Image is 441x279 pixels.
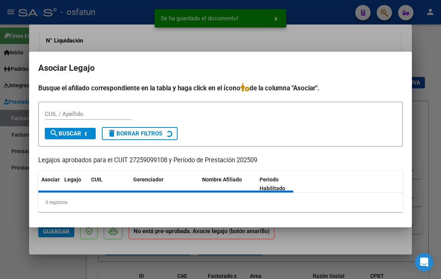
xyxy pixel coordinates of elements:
[107,129,116,138] mat-icon: delete
[199,171,256,197] datatable-header-cell: Nombre Afiliado
[38,156,403,165] p: Legajos aprobados para el CUIT 27259099108 y Período de Prestación 202509
[415,253,433,271] div: Open Intercom Messenger
[102,127,178,140] button: Borrar Filtros
[107,130,162,137] span: Borrar Filtros
[88,171,130,197] datatable-header-cell: CUIL
[49,129,59,138] mat-icon: search
[133,176,163,183] span: Gerenciador
[130,171,199,197] datatable-header-cell: Gerenciador
[61,171,88,197] datatable-header-cell: Legajo
[260,176,285,191] span: Periodo Habilitado
[64,176,81,183] span: Legajo
[38,83,403,93] h4: Busque el afiliado correspondiente en la tabla y haga click en el ícono de la columna "Asociar".
[38,171,61,197] datatable-header-cell: Asociar
[256,171,308,197] datatable-header-cell: Periodo Habilitado
[49,130,81,137] span: Buscar
[38,61,403,75] h2: Asociar Legajo
[38,193,403,212] div: 0 registros
[41,176,60,183] span: Asociar
[202,176,242,183] span: Nombre Afiliado
[45,128,96,139] button: Buscar
[91,176,103,183] span: CUIL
